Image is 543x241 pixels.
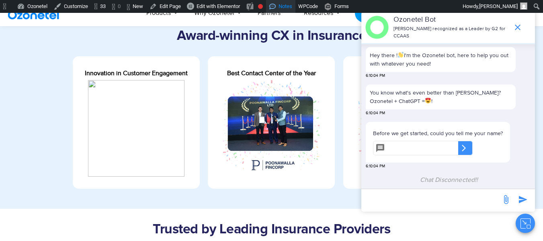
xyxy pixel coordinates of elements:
[366,73,385,79] span: 6:10:04 PM
[366,110,385,116] span: 6:10:04 PM
[197,3,240,9] span: Edit with Elementor
[373,129,503,138] p: Before we get started, could you tell me your name?
[515,192,531,208] span: send message
[208,68,335,78] div: Best Contact Center of the Year
[343,68,470,78] div: Best Omnichannel Experience
[365,16,389,39] img: header
[498,192,514,208] span: send message
[370,89,512,105] p: You know what's even better than [PERSON_NAME]? Ozonetel + ChatGPT = !
[343,56,470,189] div: 3 / 3
[370,51,512,68] p: Hey there ! I'm the Ozonetel bot, here to help you out with whatever you need!
[479,3,518,9] span: [PERSON_NAME]
[366,163,385,169] span: 6:10:04 PM
[73,56,470,189] div: Slides
[41,28,503,44] h2: Award-winning CX in Insurance
[398,52,404,58] img: 👋
[420,176,478,184] span: Chat Disconnected!!
[208,56,335,189] div: 2 / 3
[510,19,526,35] span: end chat or minimize
[355,4,424,23] a: Request a Demo
[365,193,497,208] div: new-msg-input
[425,98,431,103] img: 😍
[393,14,509,25] p: Ozonetel Bot
[516,214,535,233] button: Close chat
[25,222,519,238] h2: Trusted by Leading Insurance Providers
[393,25,509,40] p: [PERSON_NAME] recognized as a Leader by G2 for CCAAS
[73,56,200,189] div: 1 / 3
[258,4,263,9] div: Focus keyphrase not set
[73,68,200,78] div: Innovation in Customer Engagement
